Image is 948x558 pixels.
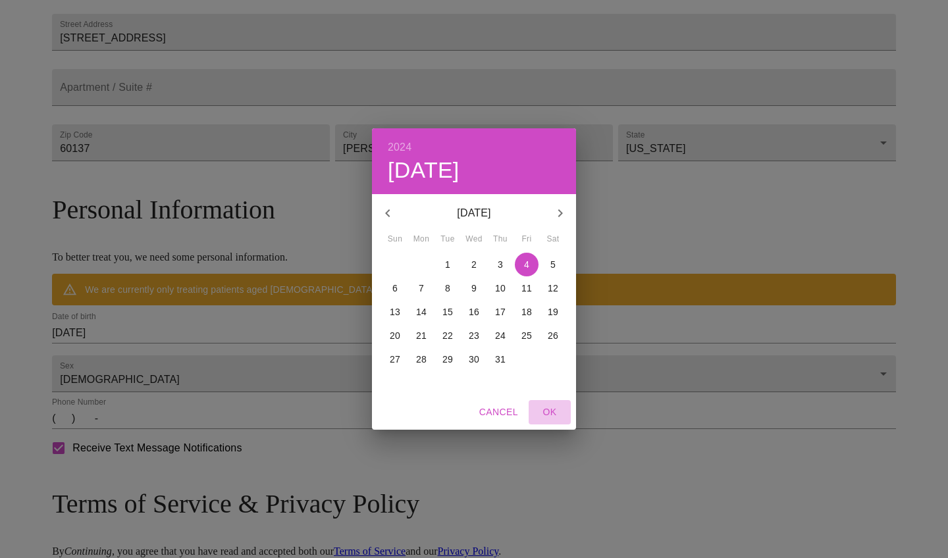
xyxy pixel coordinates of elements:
[541,324,565,347] button: 26
[515,276,539,300] button: 11
[498,258,503,271] p: 3
[383,300,407,324] button: 13
[541,276,565,300] button: 12
[541,233,565,246] span: Sat
[416,329,427,342] p: 21
[416,305,427,318] p: 14
[462,300,486,324] button: 16
[471,282,477,295] p: 9
[488,233,512,246] span: Thu
[416,353,427,366] p: 28
[462,253,486,276] button: 2
[462,324,486,347] button: 23
[488,276,512,300] button: 10
[515,324,539,347] button: 25
[409,276,433,300] button: 7
[548,282,558,295] p: 12
[383,347,407,371] button: 27
[383,324,407,347] button: 20
[548,329,558,342] p: 26
[529,400,571,424] button: OK
[409,300,433,324] button: 14
[390,305,400,318] p: 13
[419,282,424,295] p: 7
[445,258,450,271] p: 1
[462,347,486,371] button: 30
[541,253,565,276] button: 5
[521,329,532,342] p: 25
[521,305,532,318] p: 18
[469,329,479,342] p: 23
[436,253,460,276] button: 1
[404,205,544,221] p: [DATE]
[388,157,460,184] button: [DATE]
[524,258,529,271] p: 4
[488,347,512,371] button: 31
[436,300,460,324] button: 15
[495,353,506,366] p: 31
[471,258,477,271] p: 2
[442,329,453,342] p: 22
[442,305,453,318] p: 15
[390,329,400,342] p: 20
[488,253,512,276] button: 3
[409,347,433,371] button: 28
[436,233,460,246] span: Tue
[436,276,460,300] button: 8
[548,305,558,318] p: 19
[383,233,407,246] span: Sun
[474,400,523,424] button: Cancel
[392,282,398,295] p: 6
[462,233,486,246] span: Wed
[488,324,512,347] button: 24
[388,138,411,157] button: 2024
[550,258,556,271] p: 5
[383,276,407,300] button: 6
[409,233,433,246] span: Mon
[479,404,518,420] span: Cancel
[469,353,479,366] p: 30
[469,305,479,318] p: 16
[495,329,506,342] p: 24
[409,324,433,347] button: 21
[436,347,460,371] button: 29
[390,353,400,366] p: 27
[541,300,565,324] button: 19
[515,233,539,246] span: Fri
[462,276,486,300] button: 9
[442,353,453,366] p: 29
[534,404,566,420] span: OK
[495,305,506,318] p: 17
[521,282,532,295] p: 11
[445,282,450,295] p: 8
[495,282,506,295] p: 10
[436,324,460,347] button: 22
[515,253,539,276] button: 4
[515,300,539,324] button: 18
[488,300,512,324] button: 17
